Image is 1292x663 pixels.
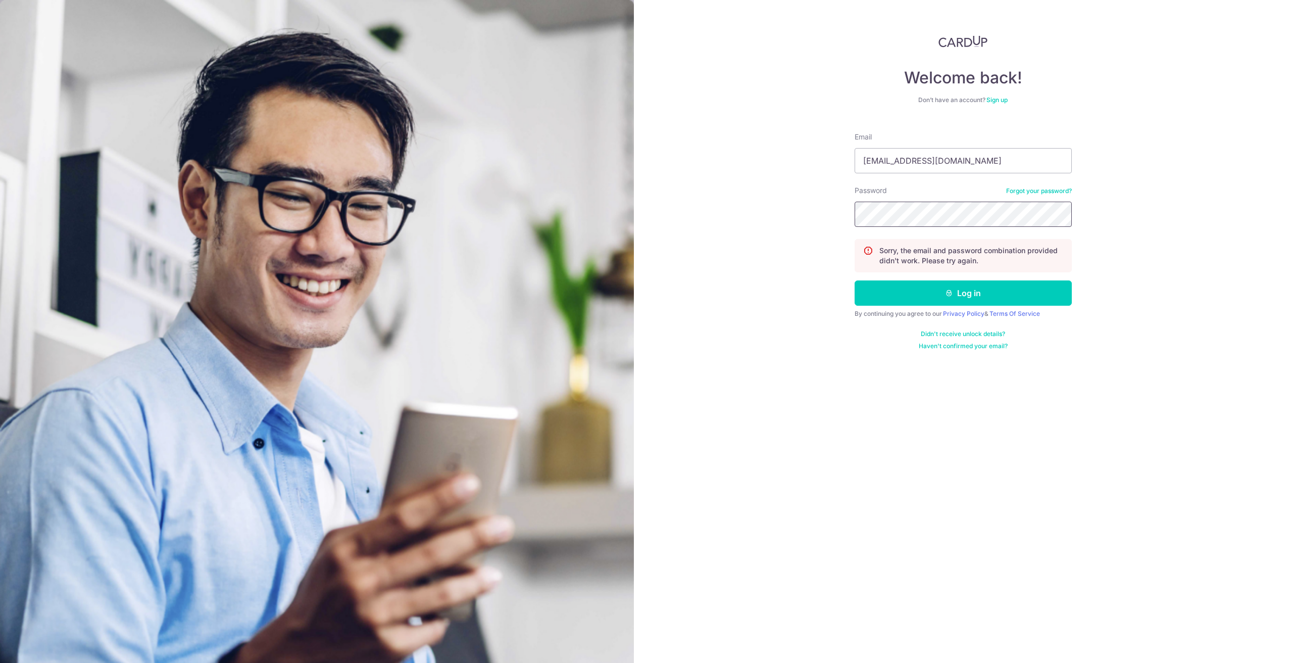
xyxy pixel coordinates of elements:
[855,185,887,196] label: Password
[855,148,1072,173] input: Enter your Email
[921,330,1005,338] a: Didn't receive unlock details?
[986,96,1008,104] a: Sign up
[855,310,1072,318] div: By continuing you agree to our &
[855,68,1072,88] h4: Welcome back!
[919,342,1008,350] a: Haven't confirmed your email?
[855,96,1072,104] div: Don’t have an account?
[855,132,872,142] label: Email
[879,246,1063,266] p: Sorry, the email and password combination provided didn't work. Please try again.
[855,280,1072,306] button: Log in
[938,35,988,48] img: CardUp Logo
[943,310,984,317] a: Privacy Policy
[1006,187,1072,195] a: Forgot your password?
[989,310,1040,317] a: Terms Of Service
